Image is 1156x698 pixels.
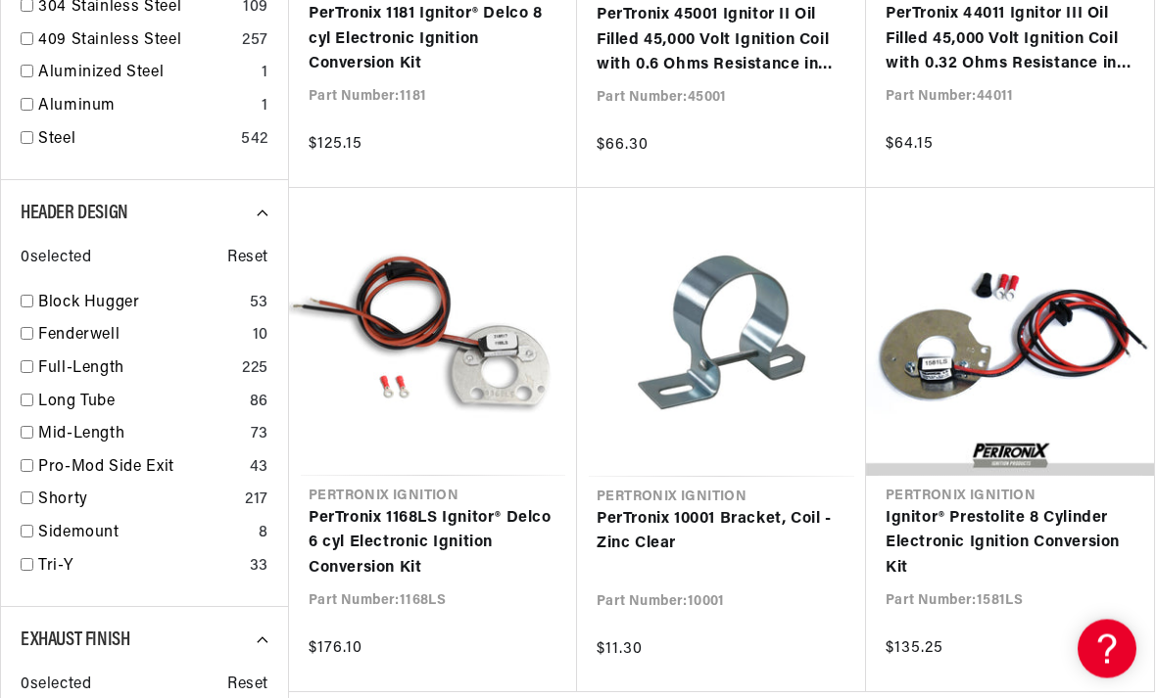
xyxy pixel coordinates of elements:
[38,95,254,120] a: Aluminum
[38,456,242,482] a: Pro-Mod Side Exit
[38,423,243,448] a: Mid-Length
[242,357,268,383] div: 225
[38,555,242,581] a: Tri-Y
[262,95,268,120] div: 1
[597,508,846,558] a: PerTronix 10001 Bracket, Coil - Zinc Clear
[886,3,1134,78] a: PerTronix 44011 Ignitor III Oil Filled 45,000 Volt Ignition Coil with 0.32 Ohms Resistance in Black
[251,423,268,448] div: 73
[241,128,268,154] div: 542
[21,205,128,224] span: Header Design
[242,29,268,55] div: 257
[262,62,268,87] div: 1
[250,391,268,416] div: 86
[38,62,254,87] a: Aluminized Steel
[250,292,268,317] div: 53
[38,292,242,317] a: Block Hugger
[38,522,251,547] a: Sidemount
[253,324,268,349] div: 10
[38,29,234,55] a: 409 Stainless Steel
[597,4,846,79] a: PerTronix 45001 Ignitor II Oil Filled 45,000 Volt Ignition Coil with 0.6 Ohms Resistance in Chrome
[309,507,557,582] a: PerTronix 1168LS Ignitor® Delco 6 cyl Electronic Ignition Conversion Kit
[259,522,268,547] div: 8
[21,247,91,272] span: 0 selected
[38,391,242,416] a: Long Tube
[309,3,557,78] a: PerTronix 1181 Ignitor® Delco 8 cyl Electronic Ignition Conversion Kit
[886,507,1134,582] a: Ignitor® Prestolite 8 Cylinder Electronic Ignition Conversion Kit
[250,555,268,581] div: 33
[38,128,233,154] a: Steel
[250,456,268,482] div: 43
[227,247,268,272] span: Reset
[21,631,129,651] span: Exhaust Finish
[38,489,237,514] a: Shorty
[38,324,245,349] a: Fenderwell
[38,357,234,383] a: Full-Length
[245,489,268,514] div: 217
